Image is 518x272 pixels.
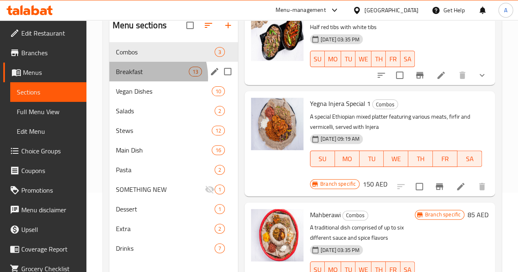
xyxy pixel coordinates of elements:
[116,106,215,116] span: Salads
[205,184,215,194] svg: Inactive section
[404,53,412,65] span: SA
[212,146,224,154] span: 16
[314,53,321,65] span: SU
[3,239,86,259] a: Coverage Report
[109,101,238,121] div: Salads2
[314,153,332,165] span: SU
[433,151,457,167] button: FR
[430,177,449,196] button: Branch-specific-item
[375,53,382,65] span: TH
[456,182,466,191] a: Edit menu item
[276,5,326,15] div: Menu-management
[21,28,80,38] span: Edit Restaurant
[373,100,398,109] span: Combos
[343,211,368,220] span: Combos
[116,126,212,135] span: Stews
[215,47,225,57] div: items
[109,238,238,258] div: Drinks7
[335,151,360,167] button: MO
[412,153,430,165] span: TH
[310,151,335,167] button: SU
[461,153,479,165] span: SA
[189,68,201,76] span: 13
[116,165,215,175] span: Pasta
[338,153,356,165] span: MO
[364,6,418,15] div: [GEOGRAPHIC_DATA]
[472,65,492,85] button: show more
[116,47,215,57] span: Combos
[116,184,205,194] span: SOMETHING NEW
[116,86,212,96] span: Vegan Dishes
[189,67,202,76] div: items
[310,112,482,132] p: A special Ethiopian mixed platter featuring various meats, firfir and vermicelli, served with Injera
[215,48,224,56] span: 3
[17,126,80,136] span: Edit Menu
[116,204,215,214] span: Dessert
[389,53,397,65] span: FR
[3,220,86,239] a: Upsell
[109,42,238,62] div: Combos3
[21,185,80,195] span: Promotions
[215,205,224,213] span: 1
[109,81,238,101] div: Vegan Dishes10
[310,97,371,110] span: Yegna Injera Special 1
[408,151,433,167] button: TH
[21,146,80,156] span: Choice Groups
[215,204,225,214] div: items
[215,186,224,193] span: 1
[384,151,408,167] button: WE
[215,245,224,252] span: 7
[317,135,363,143] span: [DATE] 09:19 AM
[3,180,86,200] a: Promotions
[109,140,238,160] div: Main Dish16
[3,141,86,161] a: Choice Groups
[436,153,454,165] span: FR
[10,102,86,121] a: Full Menu View
[116,224,215,234] div: Extra
[212,126,225,135] div: items
[387,153,405,165] span: WE
[17,87,80,97] span: Sections
[215,225,224,233] span: 2
[212,86,225,96] div: items
[468,209,489,220] h6: 85 AED
[116,243,215,253] span: Drinks
[310,22,415,32] p: Half red tibs with white tibs
[212,127,224,135] span: 12
[199,16,218,35] span: Sort sections
[452,65,472,85] button: delete
[215,184,225,194] div: items
[116,145,212,155] span: Main Dish
[218,16,238,35] button: Add section
[212,145,225,155] div: items
[215,106,225,116] div: items
[251,209,303,261] img: Mahberawi
[504,6,507,15] span: A
[3,43,86,63] a: Branches
[310,209,341,221] span: Mahberawi
[410,65,430,85] button: Branch-specific-item
[215,224,225,234] div: items
[109,62,238,81] div: Breakfast13edit
[215,243,225,253] div: items
[21,244,80,254] span: Coverage Report
[342,211,368,220] div: Combos
[372,99,398,109] div: Combos
[113,19,167,31] h2: Menu sections
[371,51,386,67] button: TH
[400,51,415,67] button: SA
[109,39,238,261] nav: Menu sections
[109,121,238,140] div: Stews12
[317,36,363,43] span: [DATE] 03:35 PM
[109,180,238,199] div: SOMETHING NEW1
[457,151,482,167] button: SA
[251,98,303,150] img: Yegna Injera Special 1
[371,65,391,85] button: sort-choices
[109,160,238,180] div: Pasta2
[344,53,352,65] span: TU
[310,51,325,67] button: SU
